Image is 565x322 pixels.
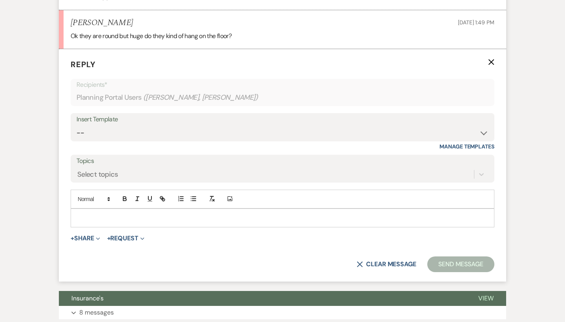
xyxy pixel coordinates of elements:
span: ( [PERSON_NAME], [PERSON_NAME] ) [143,92,259,103]
div: Planning Portal Users [77,90,488,105]
label: Topics [77,156,488,167]
button: Share [71,235,100,241]
button: Send Message [427,256,494,272]
button: Clear message [357,261,416,267]
div: Ok they are round but huge do they kind of hang on the floor? [71,31,494,41]
span: View [478,294,494,302]
span: + [107,235,111,241]
span: [DATE] 1:49 PM [458,19,494,26]
span: Insurance's [71,294,104,302]
p: 8 messages [79,307,114,318]
span: + [71,235,74,241]
div: Insert Template [77,114,488,125]
p: Recipients* [77,80,488,90]
button: Insurance's [59,291,466,306]
div: Select topics [77,169,118,179]
button: View [466,291,506,306]
a: Manage Templates [439,143,494,150]
h5: [PERSON_NAME] [71,18,133,28]
span: Reply [71,59,96,70]
button: Request [107,235,144,241]
button: 8 messages [59,306,506,319]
